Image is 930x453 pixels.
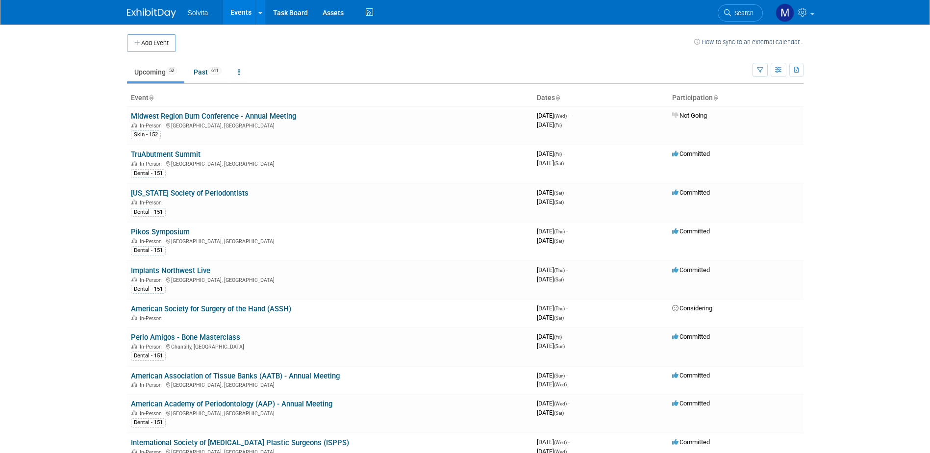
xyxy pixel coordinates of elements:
span: Committed [672,372,710,379]
th: Dates [533,90,668,106]
img: ExhibitDay [127,8,176,18]
img: In-Person Event [131,410,137,415]
span: - [566,266,568,274]
a: How to sync to an external calendar... [694,38,804,46]
span: Solvita [188,9,208,17]
span: (Thu) [554,306,565,311]
span: - [563,333,565,340]
span: In-Person [140,238,165,245]
img: In-Person Event [131,277,137,282]
img: Matthew Burns [776,3,794,22]
span: (Fri) [554,151,562,157]
span: (Fri) [554,123,562,128]
div: Dental - 151 [131,169,166,178]
img: In-Person Event [131,123,137,127]
div: [GEOGRAPHIC_DATA], [GEOGRAPHIC_DATA] [131,159,529,167]
span: Committed [672,227,710,235]
span: Search [731,9,754,17]
span: 52 [166,67,177,75]
span: In-Person [140,382,165,388]
span: Committed [672,150,710,157]
span: - [568,438,570,446]
span: [DATE] [537,189,567,196]
span: Committed [672,400,710,407]
span: (Sun) [554,344,565,349]
span: (Wed) [554,382,567,387]
span: [DATE] [537,342,565,350]
span: - [566,372,568,379]
img: In-Person Event [131,344,137,349]
a: Upcoming52 [127,63,184,81]
span: (Sat) [554,277,564,282]
span: - [568,400,570,407]
span: Committed [672,266,710,274]
span: (Wed) [554,113,567,119]
a: Perio Amigos - Bone Masterclass [131,333,240,342]
a: American Society for Surgery of the Hand (ASSH) [131,304,291,313]
span: (Sat) [554,161,564,166]
span: - [568,112,570,119]
div: Dental - 151 [131,285,166,294]
a: Implants Northwest Live [131,266,210,275]
div: Dental - 151 [131,418,166,427]
span: (Sat) [554,200,564,205]
a: Search [718,4,763,22]
div: Dental - 151 [131,208,166,217]
span: Committed [672,189,710,196]
span: [DATE] [537,400,570,407]
img: In-Person Event [131,200,137,204]
span: [DATE] [537,333,565,340]
a: TruAbutment Summit [131,150,201,159]
span: - [565,189,567,196]
div: [GEOGRAPHIC_DATA], [GEOGRAPHIC_DATA] [131,380,529,388]
span: [DATE] [537,237,564,244]
span: (Sat) [554,315,564,321]
span: In-Person [140,344,165,350]
div: Dental - 151 [131,352,166,360]
div: [GEOGRAPHIC_DATA], [GEOGRAPHIC_DATA] [131,276,529,283]
span: [DATE] [537,159,564,167]
span: (Fri) [554,334,562,340]
span: [DATE] [537,121,562,128]
a: Sort by Start Date [555,94,560,101]
img: In-Person Event [131,315,137,320]
div: [GEOGRAPHIC_DATA], [GEOGRAPHIC_DATA] [131,121,529,129]
span: In-Person [140,315,165,322]
span: [DATE] [537,112,570,119]
a: Sort by Event Name [149,94,153,101]
div: Dental - 151 [131,246,166,255]
span: [DATE] [537,150,565,157]
img: In-Person Event [131,382,137,387]
span: [DATE] [537,409,564,416]
span: [DATE] [537,304,568,312]
span: (Sat) [554,410,564,416]
span: (Sat) [554,190,564,196]
span: (Thu) [554,268,565,273]
div: Chantilly, [GEOGRAPHIC_DATA] [131,342,529,350]
span: Committed [672,438,710,446]
th: Event [127,90,533,106]
a: Past611 [186,63,229,81]
span: (Sun) [554,373,565,378]
span: [DATE] [537,372,568,379]
a: American Academy of Periodontology (AAP) - Annual Meeting [131,400,332,408]
span: Committed [672,333,710,340]
span: - [563,150,565,157]
a: American Association of Tissue Banks (AATB) - Annual Meeting [131,372,340,380]
span: In-Person [140,161,165,167]
img: In-Person Event [131,238,137,243]
span: - [566,304,568,312]
span: (Sat) [554,238,564,244]
span: [DATE] [537,276,564,283]
span: [DATE] [537,227,568,235]
button: Add Event [127,34,176,52]
span: [DATE] [537,198,564,205]
th: Participation [668,90,804,106]
span: Considering [672,304,712,312]
div: [GEOGRAPHIC_DATA], [GEOGRAPHIC_DATA] [131,409,529,417]
span: (Thu) [554,229,565,234]
span: [DATE] [537,314,564,321]
a: Pikos Symposium [131,227,190,236]
span: In-Person [140,410,165,417]
a: Midwest Region Burn Conference - Annual Meeting [131,112,296,121]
